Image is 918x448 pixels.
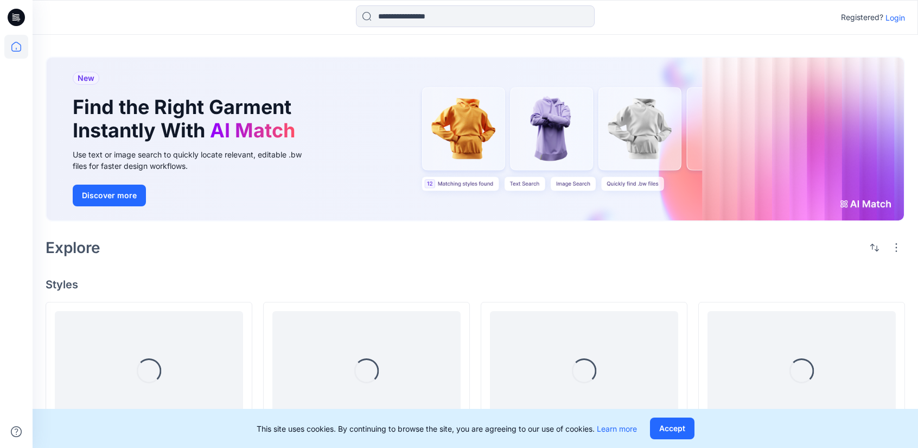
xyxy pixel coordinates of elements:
button: Discover more [73,185,146,206]
p: Login [885,12,905,23]
h4: Styles [46,278,905,291]
span: AI Match [210,118,295,142]
p: Registered? [841,11,883,24]
h1: Find the Right Garment Instantly With [73,96,301,142]
h2: Explore [46,239,100,256]
p: This site uses cookies. By continuing to browse the site, you are agreeing to our use of cookies. [257,423,637,434]
button: Accept [650,418,694,439]
div: Use text or image search to quickly locate relevant, editable .bw files for faster design workflows. [73,149,317,172]
span: New [78,72,94,85]
a: Learn more [597,424,637,433]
